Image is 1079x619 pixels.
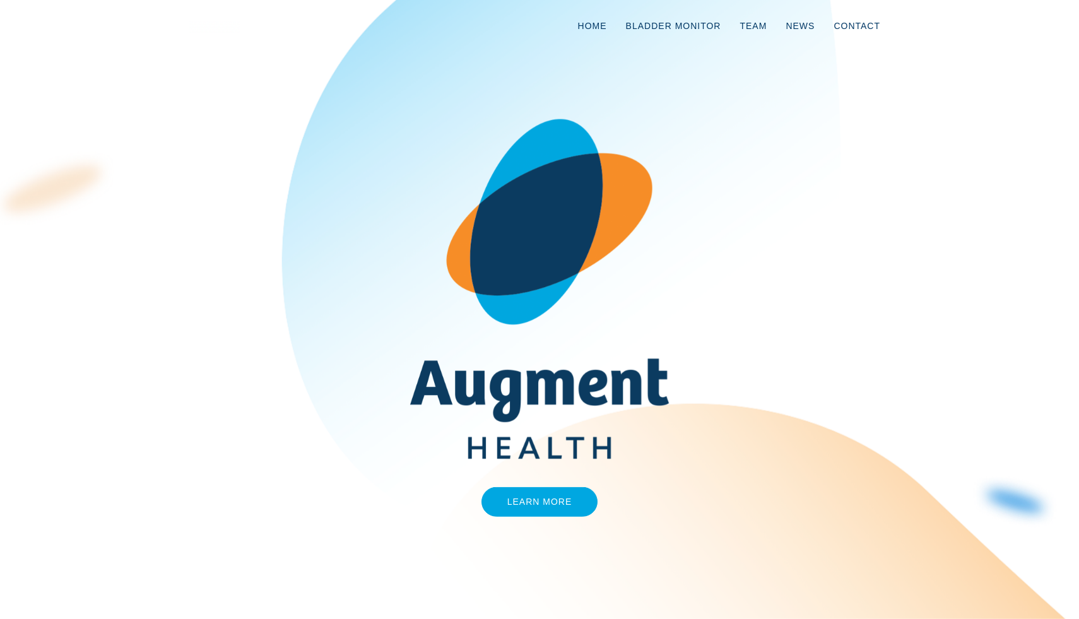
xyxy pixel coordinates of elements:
[401,119,678,459] img: AugmentHealth_FullColor_Transparent.png
[189,21,240,33] img: logo
[730,5,776,47] a: Team
[481,487,598,517] a: Learn More
[824,5,890,47] a: Contact
[616,5,731,47] a: Bladder Monitor
[776,5,824,47] a: News
[569,5,616,47] a: Home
